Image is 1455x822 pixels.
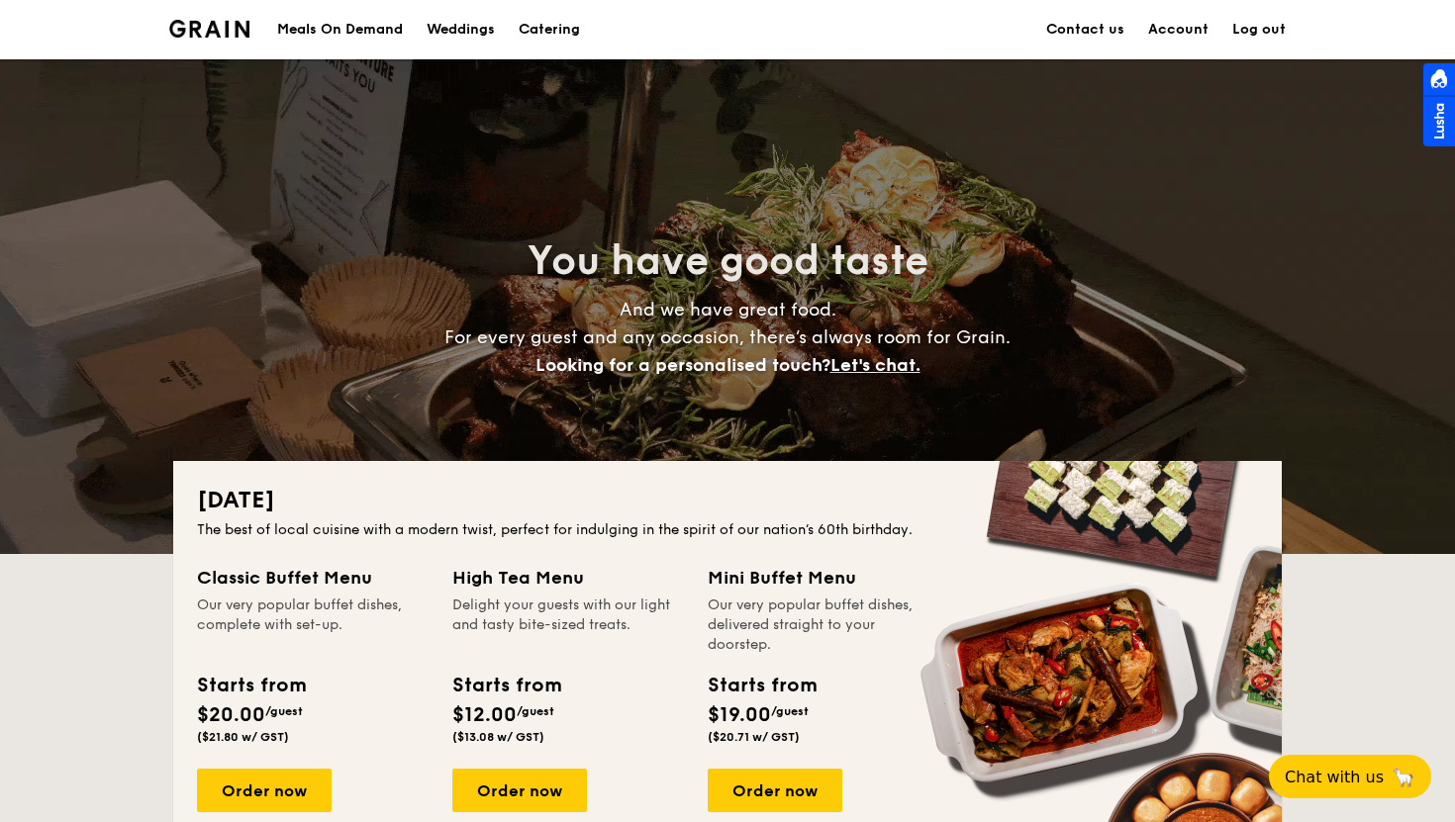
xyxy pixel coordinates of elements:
span: You have good taste [528,237,928,285]
div: Starts from [197,671,305,700]
div: Order now [708,769,842,812]
span: And we have great food. For every guest and any occasion, there’s always room for Grain. [444,299,1011,376]
a: Logotype [169,20,249,38]
span: ($13.08 w/ GST) [452,730,544,744]
span: ($20.71 w/ GST) [708,730,800,744]
span: $19.00 [708,703,771,727]
span: $20.00 [197,703,265,727]
div: High Tea Menu [452,564,684,592]
div: The best of local cuisine with a modern twist, perfect for indulging in the spirit of our nation’... [197,520,1258,540]
span: 🦙 [1392,766,1415,788]
div: Order now [197,769,332,812]
div: Delight your guests with our light and tasty bite-sized treats. [452,595,684,655]
button: Chat with us🦙 [1269,755,1431,798]
div: Our very popular buffet dishes, delivered straight to your doorstep. [708,595,939,655]
span: Looking for a personalised touch? [535,354,830,376]
div: Order now [452,769,587,812]
div: Mini Buffet Menu [708,564,939,592]
span: $12.00 [452,703,517,727]
h2: [DATE] [197,485,1258,516]
span: Let's chat. [830,354,921,376]
div: Our very popular buffet dishes, complete with set-up. [197,595,429,655]
span: /guest [517,704,554,718]
div: Classic Buffet Menu [197,564,429,592]
div: Starts from [708,671,816,700]
span: /guest [265,704,303,718]
div: Starts from [452,671,560,700]
span: ($21.80 w/ GST) [197,730,289,744]
span: /guest [771,704,809,718]
img: Grain [169,20,249,38]
span: Chat with us [1285,768,1384,786]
